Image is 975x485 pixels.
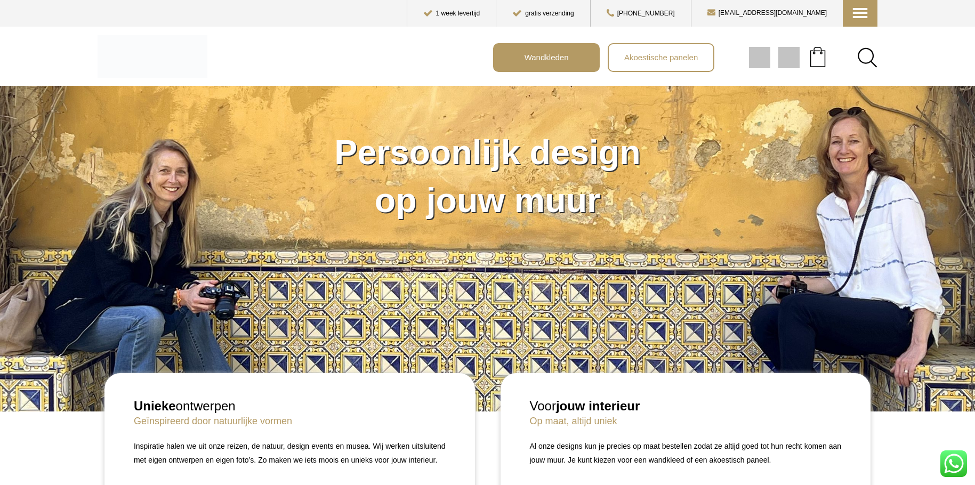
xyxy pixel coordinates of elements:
[494,44,599,71] a: Wandkleden
[334,133,640,172] span: Persoonlijk design
[857,47,877,68] a: Search
[134,399,176,413] strong: Unieke
[749,47,770,68] img: gif;base64,R0lGODdhAQABAPAAAMPDwwAAACwAAAAAAQABAAACAkQBADs=
[800,43,836,70] a: Your cart
[530,439,842,467] p: Al onze designs kun je precies op maat bestellen zodat ze altijd goed tot hun recht komen aan jou...
[134,439,446,467] p: Inspiratie halen we uit onze reizen, de natuur, design events en musea. Wij werken uitsluitend me...
[609,44,713,71] a: Akoestische panelen
[556,399,640,413] strong: jouw interieur
[375,181,601,220] span: op jouw muur
[134,415,446,428] h4: Geïnspireerd door natuurlijke vormen
[530,415,842,428] h4: Op maat, altijd uniek
[618,48,704,66] span: Akoestische panelen
[519,48,575,66] span: Wandkleden
[493,43,885,72] nav: Main menu
[778,47,800,68] img: gif;base64,R0lGODdhAQABAPAAAMPDwwAAACwAAAAAAQABAAACAkQBADs=
[98,35,207,78] img: Kleedup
